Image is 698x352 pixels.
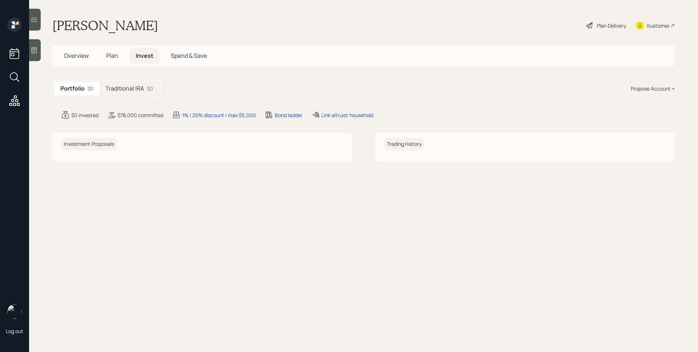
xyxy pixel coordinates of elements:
span: Spend & Save [171,52,207,60]
span: Invest [136,52,153,60]
div: Bond ladder [275,111,302,119]
div: Log out [6,328,23,335]
h5: Portfolio [60,85,85,92]
h6: Trading History [384,138,425,150]
div: Plan Delivery [597,22,626,29]
h5: Traditional IRA [105,85,144,92]
div: $0 [88,85,94,92]
span: Overview [64,52,89,60]
img: james-distasi-headshot.png [7,304,22,319]
h1: [PERSON_NAME] [52,17,158,33]
div: 1% | 25% discount | max $5,000 [182,111,256,119]
div: Link altruist household [321,111,373,119]
div: $78,000 committed [117,111,163,119]
div: Kustomer [647,22,670,29]
div: $0 invested [71,111,99,119]
span: Plan [106,52,118,60]
h6: Investment Proposals [61,138,117,150]
div: $0 [147,85,153,92]
div: Propose Account + [631,85,675,92]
